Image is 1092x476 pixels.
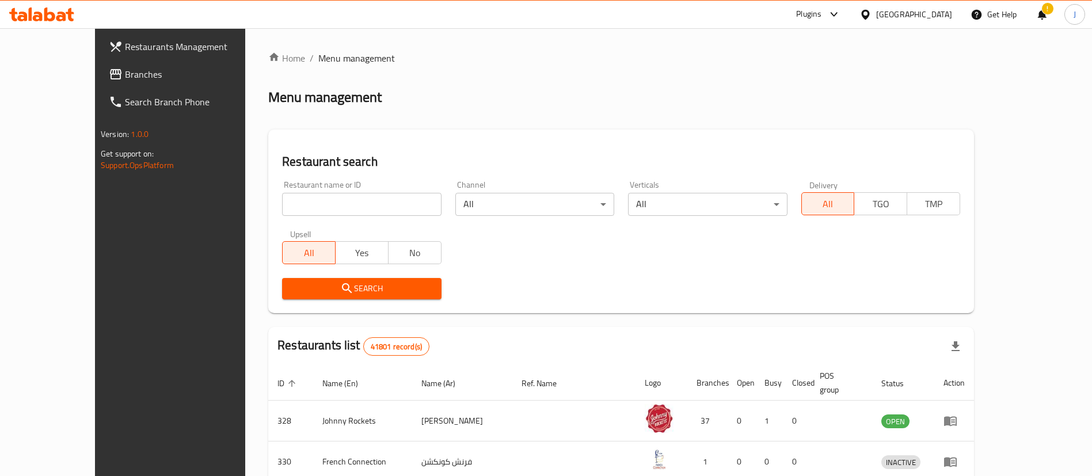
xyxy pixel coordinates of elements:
span: Branches [125,67,268,81]
th: Busy [755,365,783,401]
span: OPEN [881,415,910,428]
span: INACTIVE [881,456,920,469]
span: TGO [859,196,903,212]
div: INACTIVE [881,455,920,469]
td: 37 [687,401,728,441]
img: French Connection [645,445,674,474]
span: J [1074,8,1076,21]
h2: Menu management [268,88,382,106]
td: 328 [268,401,313,441]
div: Menu [943,455,965,469]
td: [PERSON_NAME] [412,401,512,441]
span: Name (En) [322,376,373,390]
span: 41801 record(s) [364,341,429,352]
li: / [310,51,314,65]
th: Logo [636,365,687,401]
div: Menu [943,414,965,428]
div: Plugins [796,7,821,21]
th: Action [934,365,974,401]
button: TGO [854,192,907,215]
a: Search Branch Phone [100,88,277,116]
span: Yes [340,245,384,261]
span: All [806,196,850,212]
span: Search [291,281,432,296]
span: All [287,245,331,261]
button: TMP [907,192,960,215]
a: Support.OpsPlatform [101,158,174,173]
td: 0 [728,401,755,441]
label: Delivery [809,181,838,189]
span: Get support on: [101,146,154,161]
h2: Restaurant search [282,153,960,170]
td: 1 [755,401,783,441]
button: Yes [335,241,389,264]
span: Ref. Name [522,376,572,390]
div: OPEN [881,414,910,428]
td: 0 [783,401,811,441]
button: Search [282,278,441,299]
div: Total records count [363,337,429,356]
th: Open [728,365,755,401]
div: Export file [942,333,969,360]
a: Restaurants Management [100,33,277,60]
button: No [388,241,442,264]
span: No [393,245,437,261]
div: All [455,193,614,216]
th: Closed [783,365,811,401]
span: Restaurants Management [125,40,268,54]
button: All [801,192,855,215]
input: Search for restaurant name or ID.. [282,193,441,216]
span: ID [277,376,299,390]
span: POS group [820,369,858,397]
a: Branches [100,60,277,88]
div: [GEOGRAPHIC_DATA] [876,8,952,21]
a: Home [268,51,305,65]
td: Johnny Rockets [313,401,412,441]
span: TMP [912,196,956,212]
nav: breadcrumb [268,51,974,65]
span: Search Branch Phone [125,95,268,109]
th: Branches [687,365,728,401]
h2: Restaurants list [277,337,429,356]
span: Name (Ar) [421,376,470,390]
span: Version: [101,127,129,142]
button: All [282,241,336,264]
label: Upsell [290,230,311,238]
span: Menu management [318,51,395,65]
span: 1.0.0 [131,127,149,142]
img: Johnny Rockets [645,404,674,433]
span: Status [881,376,919,390]
div: All [628,193,787,216]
